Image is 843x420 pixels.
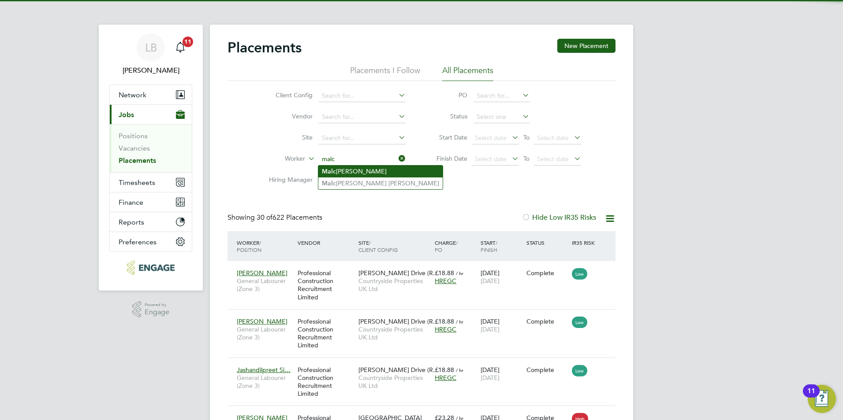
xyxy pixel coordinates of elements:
[262,176,313,184] label: Hiring Manager
[235,235,295,258] div: Worker
[237,366,291,374] span: Jashandilpreet Si…
[572,317,587,328] span: Low
[481,277,500,285] span: [DATE]
[235,409,615,416] a: [PERSON_NAME]Forklift Operator (Zone 3)Professional Construction Recruitment Limited[GEOGRAPHIC_D...
[172,33,189,62] a: 11
[237,269,287,277] span: [PERSON_NAME]
[319,132,406,144] input: Search for...
[295,265,356,306] div: Professional Construction Recruitment Limited
[526,317,568,325] div: Complete
[524,235,570,251] div: Status
[119,111,134,119] span: Jobs
[119,91,146,99] span: Network
[110,85,192,104] button: Network
[557,39,615,53] button: New Placement
[572,365,587,376] span: Low
[237,239,261,253] span: / Position
[456,318,463,325] span: / hr
[428,112,467,120] label: Status
[228,213,324,222] div: Showing
[474,111,530,123] input: Select one
[322,168,336,175] b: Malc
[119,218,144,226] span: Reports
[442,65,493,81] li: All Placements
[433,235,478,258] div: Charge
[110,232,192,251] button: Preferences
[119,144,150,152] a: Vacancies
[428,91,467,99] label: PO
[319,153,406,166] input: Search for...
[262,112,313,120] label: Vendor
[183,37,193,47] span: 11
[235,361,615,368] a: Jashandilpreet Si…General Labourer (Zone 3)Professional Construction Recruitment Limited[PERSON_N...
[110,212,192,232] button: Reports
[356,235,433,258] div: Site
[235,264,615,272] a: [PERSON_NAME]General Labourer (Zone 3)Professional Construction Recruitment Limited[PERSON_NAME] ...
[435,374,456,382] span: HREGC
[119,156,156,165] a: Placements
[435,277,456,285] span: HREGC
[319,90,406,102] input: Search for...
[257,213,272,222] span: 30 of
[109,33,192,76] a: LB[PERSON_NAME]
[350,65,420,81] li: Placements I Follow
[475,155,507,163] span: Select date
[428,155,467,162] label: Finish Date
[110,124,192,172] div: Jobs
[435,317,454,325] span: £18.88
[537,134,569,142] span: Select date
[428,133,467,141] label: Start Date
[109,65,192,76] span: Lauren Bowron
[435,239,458,253] span: / PO
[110,173,192,192] button: Timesheets
[262,91,313,99] label: Client Config
[358,366,439,374] span: [PERSON_NAME] Drive (R…
[521,153,532,164] span: To
[99,25,203,291] nav: Main navigation
[537,155,569,163] span: Select date
[478,265,524,289] div: [DATE]
[478,361,524,386] div: [DATE]
[475,134,507,142] span: Select date
[145,42,157,53] span: LB
[481,325,500,333] span: [DATE]
[109,261,192,275] a: Go to home page
[110,192,192,212] button: Finance
[132,301,170,318] a: Powered byEngage
[257,213,322,222] span: 622 Placements
[237,325,293,341] span: General Labourer (Zone 3)
[110,105,192,124] button: Jobs
[478,313,524,338] div: [DATE]
[318,166,443,177] li: [PERSON_NAME]
[358,277,430,293] span: Countryside Properties UK Ltd
[119,198,143,206] span: Finance
[526,269,568,277] div: Complete
[295,361,356,402] div: Professional Construction Recruitment Limited
[526,366,568,374] div: Complete
[119,132,148,140] a: Positions
[358,239,398,253] span: / Client Config
[572,268,587,280] span: Low
[474,90,530,102] input: Search for...
[481,374,500,382] span: [DATE]
[481,239,497,253] span: / Finish
[522,213,596,222] label: Hide Low IR35 Risks
[358,374,430,390] span: Countryside Properties UK Ltd
[435,366,454,374] span: £18.88
[456,367,463,373] span: / hr
[478,235,524,258] div: Start
[319,111,406,123] input: Search for...
[237,317,287,325] span: [PERSON_NAME]
[358,325,430,341] span: Countryside Properties UK Ltd
[145,309,169,316] span: Engage
[295,313,356,354] div: Professional Construction Recruitment Limited
[295,235,356,251] div: Vendor
[808,385,836,413] button: Open Resource Center, 11 new notifications
[358,269,439,277] span: [PERSON_NAME] Drive (R…
[358,317,439,325] span: [PERSON_NAME] Drive (R…
[254,155,305,163] label: Worker
[127,261,174,275] img: pcrnet-logo-retina.png
[119,238,157,246] span: Preferences
[456,270,463,276] span: / hr
[807,391,815,402] div: 11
